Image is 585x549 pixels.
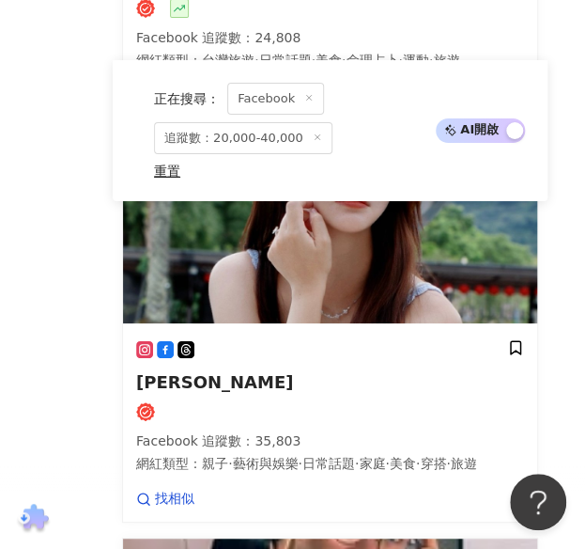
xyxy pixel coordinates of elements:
[154,164,180,179] div: 重置
[202,456,228,471] span: 親子
[154,91,220,106] span: 正在搜尋 ：
[311,53,315,68] span: ·
[298,456,301,471] span: ·
[232,456,298,471] span: 藝術與娛樂
[155,490,194,509] span: 找相似
[446,456,450,471] span: ·
[433,53,459,68] span: 旅遊
[258,53,311,68] span: 日常話題
[346,53,398,68] span: 命理占卜
[136,29,524,48] p: Facebook 追蹤數 ： 24,808
[136,372,293,392] span: [PERSON_NAME]
[510,474,566,530] iframe: Help Scout Beacon - Open
[342,53,346,68] span: ·
[227,83,324,115] span: Facebook
[254,53,258,68] span: ·
[122,134,538,523] a: KOL Avatar[PERSON_NAME]Facebook 追蹤數：35,803網紅類型：親子·藝術與娛樂·日常話題·家庭·美食·穿搭·旅遊找相似
[202,53,254,68] span: 台灣旅遊
[390,456,416,471] span: 美食
[136,432,524,451] p: Facebook 追蹤數 ： 35,803
[359,456,385,471] span: 家庭
[385,456,389,471] span: ·
[429,53,433,68] span: ·
[316,53,342,68] span: 美食
[403,53,429,68] span: 運動
[123,135,537,323] img: KOL Avatar
[302,456,355,471] span: 日常話題
[416,456,420,471] span: ·
[136,490,194,509] a: 找相似
[154,122,332,154] span: 追蹤數：20,000-40,000
[228,456,232,471] span: ·
[420,456,446,471] span: 穿搭
[398,53,402,68] span: ·
[136,455,524,474] p: 網紅類型 ：
[451,456,477,471] span: 旅遊
[136,52,524,71] p: 網紅類型 ：
[355,456,359,471] span: ·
